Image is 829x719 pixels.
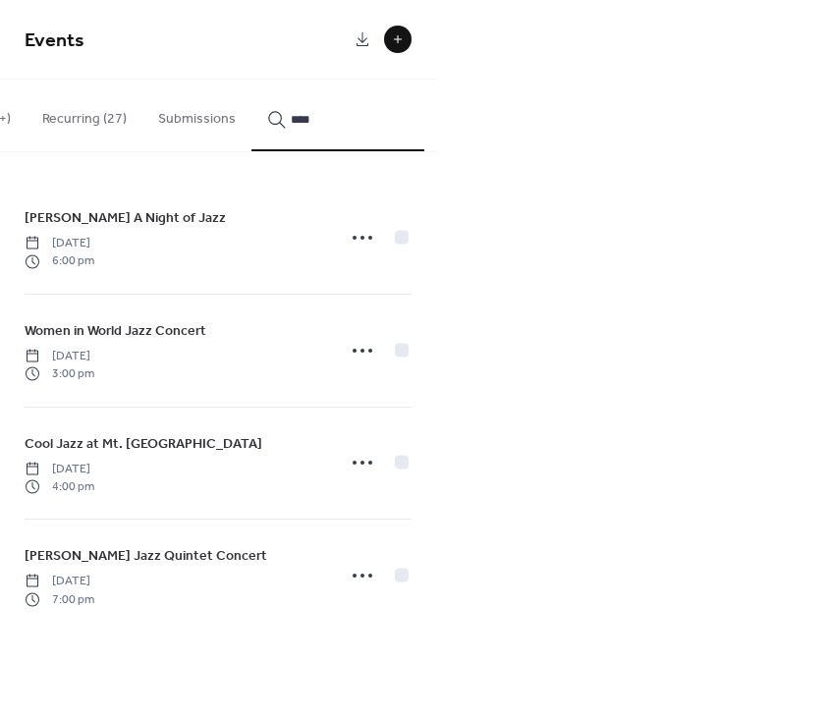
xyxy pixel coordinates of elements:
[25,347,94,364] span: [DATE]
[25,546,267,567] span: [PERSON_NAME] Jazz Quintet Concert
[142,80,251,149] button: Submissions
[25,235,94,252] span: [DATE]
[25,477,94,495] span: 4:00 pm
[25,365,94,383] span: 3:00 pm
[25,252,94,270] span: 6:00 pm
[25,432,262,455] a: Cool Jazz at Mt. [GEOGRAPHIC_DATA]
[25,208,226,229] span: [PERSON_NAME] A Night of Jazz
[25,206,226,229] a: [PERSON_NAME] A Night of Jazz
[25,460,94,477] span: [DATE]
[27,80,142,149] button: Recurring (27)
[25,433,262,454] span: Cool Jazz at Mt. [GEOGRAPHIC_DATA]
[25,573,94,590] span: [DATE]
[25,320,206,341] span: Women in World Jazz Concert
[25,319,206,342] a: Women in World Jazz Concert
[25,590,94,608] span: 7:00 pm
[25,544,267,567] a: [PERSON_NAME] Jazz Quintet Concert
[25,22,84,60] span: Events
